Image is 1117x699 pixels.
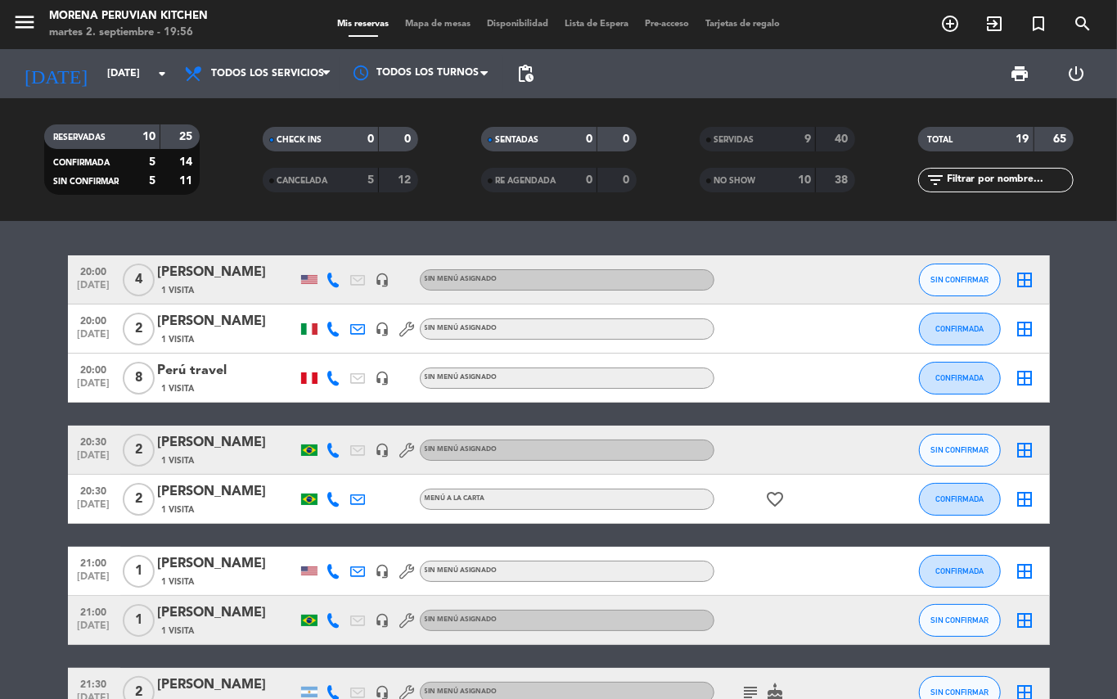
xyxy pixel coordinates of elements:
[376,273,390,287] i: headset_mic
[74,552,115,571] span: 21:00
[926,170,946,190] i: filter_list
[376,613,390,628] i: headset_mic
[928,136,953,144] span: TOTAL
[1016,270,1035,290] i: border_all
[425,446,498,453] span: Sin menú asignado
[49,25,208,41] div: martes 2. septiembre - 19:56
[935,494,984,503] span: CONFIRMADA
[798,174,811,186] strong: 10
[74,620,115,639] span: [DATE]
[367,133,374,145] strong: 0
[162,625,195,638] span: 1 Visita
[211,68,324,79] span: Todos los servicios
[162,284,195,297] span: 1 Visita
[586,174,592,186] strong: 0
[714,177,756,185] span: NO SHOW
[919,264,1001,296] button: SIN CONFIRMAR
[162,503,195,516] span: 1 Visita
[74,280,115,299] span: [DATE]
[1016,133,1029,145] strong: 19
[930,688,989,697] span: SIN CONFIRMAR
[179,131,196,142] strong: 25
[54,178,119,186] span: SIN CONFIRMAR
[919,362,1001,395] button: CONFIRMADA
[49,8,208,25] div: Morena Peruvian Kitchen
[637,20,697,29] span: Pre-acceso
[1073,14,1092,34] i: search
[397,20,479,29] span: Mapa de mesas
[835,133,851,145] strong: 40
[1016,611,1035,630] i: border_all
[158,360,297,381] div: Perú travel
[376,371,390,386] i: headset_mic
[74,602,115,620] span: 21:00
[158,602,297,624] div: [PERSON_NAME]
[158,481,297,503] div: [PERSON_NAME]
[149,175,155,187] strong: 5
[149,156,155,168] strong: 5
[1016,368,1035,388] i: border_all
[930,445,989,454] span: SIN CONFIRMAR
[158,262,297,283] div: [PERSON_NAME]
[946,171,1073,189] input: Filtrar por nombre...
[425,276,498,282] span: Sin menú asignado
[623,174,633,186] strong: 0
[162,333,195,346] span: 1 Visita
[398,174,414,186] strong: 12
[376,564,390,579] i: headset_mic
[1011,64,1030,83] span: print
[277,177,328,185] span: CANCELADA
[179,175,196,187] strong: 11
[179,156,196,168] strong: 14
[277,136,322,144] span: CHECK INS
[835,174,851,186] strong: 38
[142,131,155,142] strong: 10
[329,20,397,29] span: Mis reservas
[12,56,99,92] i: [DATE]
[12,10,37,40] button: menu
[74,674,115,692] span: 21:30
[940,14,960,34] i: add_circle_outline
[1016,319,1035,339] i: border_all
[479,20,556,29] span: Disponibilidad
[158,432,297,453] div: [PERSON_NAME]
[425,374,498,381] span: Sin menú asignado
[930,275,989,284] span: SIN CONFIRMAR
[74,310,115,329] span: 20:00
[162,575,195,589] span: 1 Visita
[1053,133,1070,145] strong: 65
[623,133,633,145] strong: 0
[74,450,115,469] span: [DATE]
[54,133,106,142] span: RESERVADAS
[496,136,539,144] span: SENTADAS
[425,495,485,502] span: MENÚ A LA CARTA
[766,489,786,509] i: favorite_border
[1016,561,1035,581] i: border_all
[697,20,788,29] span: Tarjetas de regalo
[935,324,984,333] span: CONFIRMADA
[1067,64,1087,83] i: power_settings_new
[1048,49,1105,98] div: LOG OUT
[1016,440,1035,460] i: border_all
[158,553,297,575] div: [PERSON_NAME]
[74,378,115,397] span: [DATE]
[162,454,195,467] span: 1 Visita
[158,311,297,332] div: [PERSON_NAME]
[1016,489,1035,509] i: border_all
[919,604,1001,637] button: SIN CONFIRMAR
[714,136,754,144] span: SERVIDAS
[930,616,989,625] span: SIN CONFIRMAR
[74,261,115,280] span: 20:00
[54,159,110,167] span: CONFIRMADA
[404,133,414,145] strong: 0
[935,373,984,382] span: CONFIRMADA
[1029,14,1048,34] i: turned_in_not
[919,313,1001,345] button: CONFIRMADA
[162,382,195,395] span: 1 Visita
[984,14,1004,34] i: exit_to_app
[919,483,1001,516] button: CONFIRMADA
[123,264,155,296] span: 4
[376,443,390,458] i: headset_mic
[425,688,498,695] span: Sin menú asignado
[74,359,115,378] span: 20:00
